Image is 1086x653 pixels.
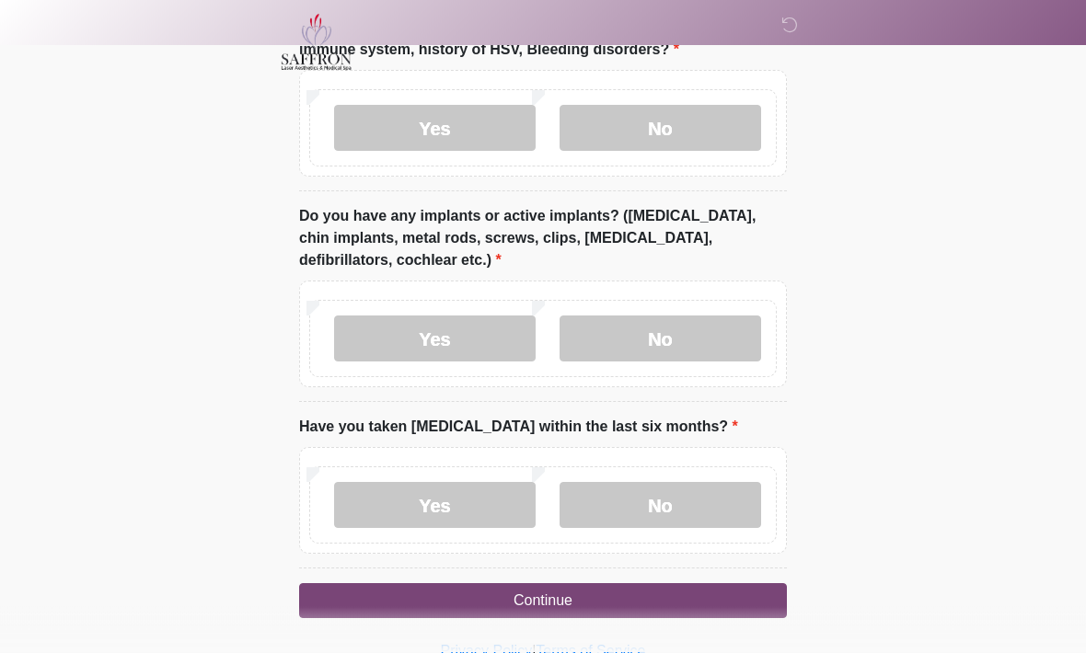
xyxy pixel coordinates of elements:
[299,206,787,272] label: Do you have any implants or active implants? ([MEDICAL_DATA], chin implants, metal rods, screws, ...
[299,584,787,619] button: Continue
[299,417,738,439] label: Have you taken [MEDICAL_DATA] within the last six months?
[334,106,536,152] label: Yes
[560,483,761,529] label: No
[281,14,352,71] img: Saffron Laser Aesthetics and Medical Spa Logo
[334,316,536,362] label: Yes
[560,106,761,152] label: No
[560,316,761,362] label: No
[334,483,536,529] label: Yes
